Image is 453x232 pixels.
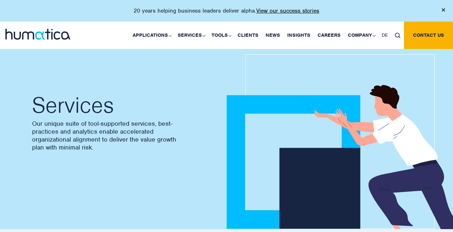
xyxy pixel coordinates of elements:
[382,32,388,38] span: DE
[404,22,453,49] a: Contact us
[234,22,262,49] a: Clients
[32,120,219,151] p: Our unique suite of tool-supported services, best-practices and analytics enable accelerated orga...
[134,7,319,14] p: 20 years helping business leaders deliver alpha.
[378,22,391,49] a: DE
[314,22,344,49] a: Careers
[208,22,234,49] a: Tools
[174,22,208,49] a: Services
[32,94,219,116] h2: Services
[395,33,400,38] img: search_icon
[262,22,284,49] a: News
[129,22,174,49] a: Applications
[344,22,378,49] a: Company
[284,22,314,49] a: Insights
[256,7,319,14] a: View our success stories
[5,29,70,40] img: logo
